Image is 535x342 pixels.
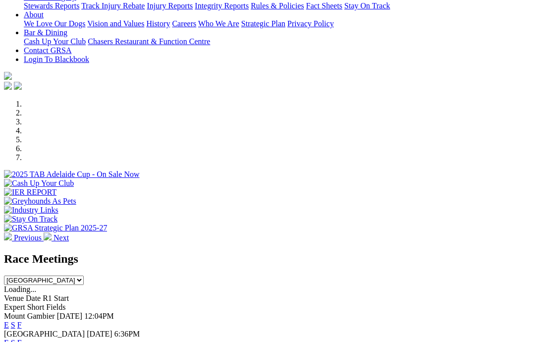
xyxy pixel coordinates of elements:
span: Short [27,303,45,311]
img: Industry Links [4,206,58,215]
a: Cash Up Your Club [24,37,86,46]
a: Login To Blackbook [24,55,89,63]
div: Care & Integrity [24,1,531,10]
a: Fact Sheets [306,1,342,10]
img: Cash Up Your Club [4,179,74,188]
span: [GEOGRAPHIC_DATA] [4,330,85,338]
a: About [24,10,44,19]
img: facebook.svg [4,82,12,90]
span: Fields [46,303,65,311]
img: IER REPORT [4,188,56,197]
div: About [24,19,531,28]
span: 12:04PM [84,312,114,320]
a: Track Injury Rebate [81,1,145,10]
a: Rules & Policies [251,1,304,10]
img: 2025 TAB Adelaide Cup - On Sale Now [4,170,140,179]
a: Chasers Restaurant & Function Centre [88,37,210,46]
a: Careers [172,19,196,28]
a: F [17,321,22,329]
img: Stay On Track [4,215,57,224]
span: Next [53,233,69,242]
img: twitter.svg [14,82,22,90]
span: Date [26,294,41,302]
a: Who We Are [198,19,239,28]
img: chevron-right-pager-white.svg [44,232,52,240]
a: Bar & Dining [24,28,67,37]
span: Expert [4,303,25,311]
a: We Love Our Dogs [24,19,85,28]
a: Previous [4,233,44,242]
img: chevron-left-pager-white.svg [4,232,12,240]
a: Contact GRSA [24,46,71,55]
h2: Race Meetings [4,252,531,266]
a: History [146,19,170,28]
a: Injury Reports [147,1,193,10]
a: E [4,321,9,329]
a: Strategic Plan [241,19,285,28]
a: Vision and Values [87,19,144,28]
span: Venue [4,294,24,302]
span: Previous [14,233,42,242]
img: logo-grsa-white.png [4,72,12,80]
span: Mount Gambier [4,312,55,320]
span: R1 Start [43,294,69,302]
img: GRSA Strategic Plan 2025-27 [4,224,107,232]
a: Integrity Reports [195,1,249,10]
span: Loading... [4,285,36,293]
a: S [11,321,15,329]
span: 6:36PM [114,330,140,338]
div: Bar & Dining [24,37,531,46]
a: Stay On Track [344,1,390,10]
a: Stewards Reports [24,1,79,10]
span: [DATE] [57,312,83,320]
img: Greyhounds As Pets [4,197,76,206]
span: [DATE] [87,330,112,338]
a: Privacy Policy [287,19,334,28]
a: Next [44,233,69,242]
